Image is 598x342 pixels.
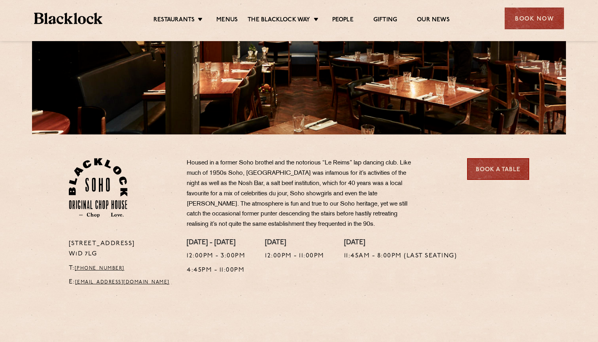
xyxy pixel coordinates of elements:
[153,16,195,25] a: Restaurants
[75,280,170,285] a: [EMAIL_ADDRESS][DOMAIN_NAME]
[344,251,457,261] p: 11:45am - 8:00pm (Last seating)
[417,16,450,25] a: Our News
[69,277,175,287] p: E:
[467,158,529,180] a: Book a Table
[344,239,457,248] h4: [DATE]
[75,266,125,271] a: [PHONE_NUMBER]
[187,239,245,248] h4: [DATE] - [DATE]
[69,158,128,217] img: Soho-stamp-default.svg
[332,16,354,25] a: People
[34,13,102,24] img: BL_Textured_Logo-footer-cropped.svg
[187,265,245,276] p: 4:45pm - 11:00pm
[216,16,238,25] a: Menus
[69,239,175,259] p: [STREET_ADDRESS] W1D 7LG
[265,251,324,261] p: 12:00pm - 11:00pm
[187,251,245,261] p: 12:00pm - 3:00pm
[505,8,564,29] div: Book Now
[187,158,420,230] p: Housed in a former Soho brothel and the notorious “Le Reims” lap dancing club. Like much of 1950s...
[69,263,175,274] p: T:
[373,16,397,25] a: Gifting
[248,16,310,25] a: The Blacklock Way
[265,239,324,248] h4: [DATE]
